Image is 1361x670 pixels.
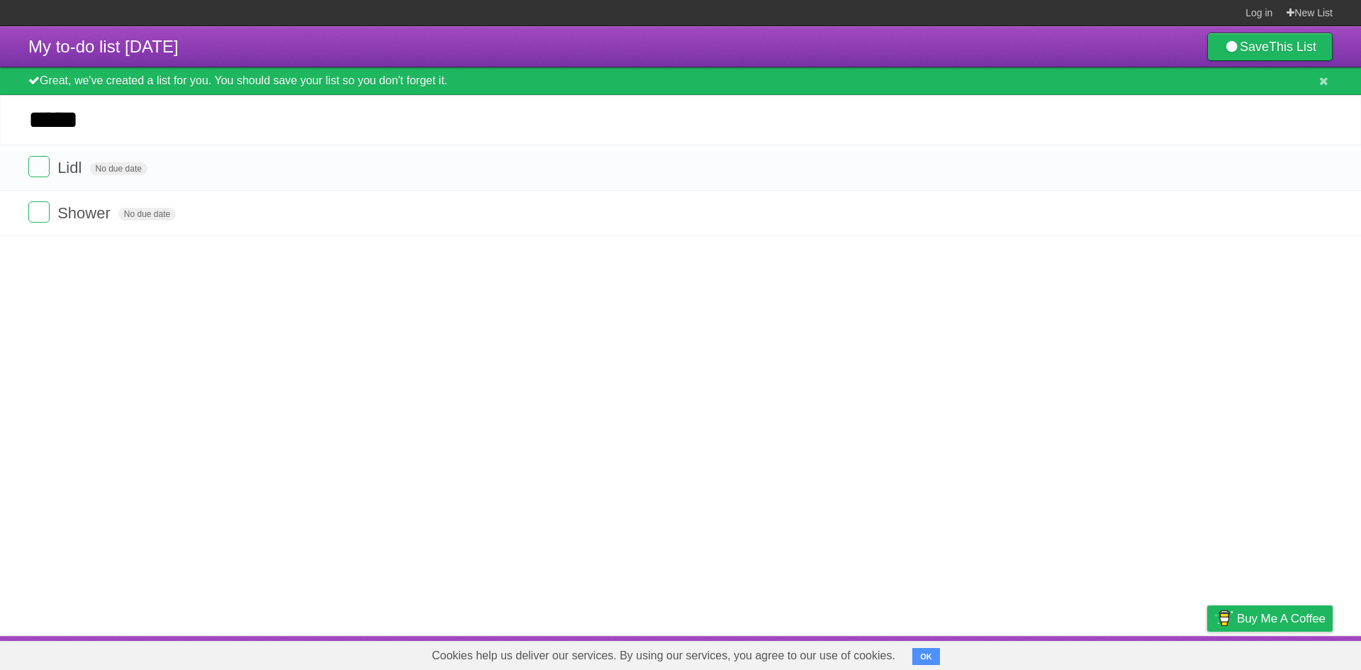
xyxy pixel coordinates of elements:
[1214,606,1233,630] img: Buy me a coffee
[57,204,114,222] span: Shower
[1269,40,1316,54] b: This List
[57,159,85,177] span: Lidl
[1189,640,1226,666] a: Privacy
[1065,640,1123,666] a: Developers
[90,162,147,175] span: No due date
[28,37,179,56] span: My to-do list [DATE]
[28,201,50,223] label: Done
[1243,640,1333,666] a: Suggest a feature
[1207,605,1333,632] a: Buy me a coffee
[1237,606,1326,631] span: Buy me a coffee
[418,642,909,670] span: Cookies help us deliver our services. By using our services, you agree to our use of cookies.
[1141,640,1172,666] a: Terms
[118,208,176,220] span: No due date
[1019,640,1048,666] a: About
[912,648,940,665] button: OK
[28,156,50,177] label: Done
[1207,33,1333,61] a: SaveThis List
